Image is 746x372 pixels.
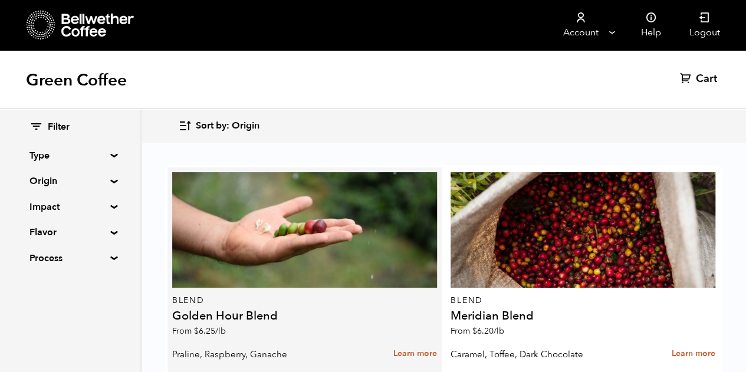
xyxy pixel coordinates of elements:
summary: Process [29,251,111,265]
span: /lb [494,325,504,337]
summary: Flavor [29,225,111,239]
span: Sort by: Origin [196,120,259,133]
p: Blend [451,297,715,305]
summary: Type [29,149,111,163]
span: $ [194,325,199,337]
span: Cart [696,72,717,86]
bdi: 6.20 [472,325,504,337]
span: /lb [215,325,226,337]
h1: Green Coffee [26,70,127,91]
button: Sort by: Origin [178,112,259,140]
span: From [451,325,504,337]
span: Filter [48,121,70,134]
span: $ [472,325,477,337]
span: From [172,325,226,337]
a: Learn more [672,341,715,367]
p: Caramel, Toffee, Dark Chocolate [451,345,630,363]
bdi: 6.25 [194,325,226,337]
summary: Impact [29,200,111,214]
summary: Origin [29,174,111,188]
h4: Golden Hour Blend [172,310,437,322]
a: Cart [680,72,720,86]
p: Praline, Raspberry, Ganache [172,345,352,363]
p: Blend [172,297,437,305]
h4: Meridian Blend [451,310,715,322]
a: Learn more [393,341,437,367]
